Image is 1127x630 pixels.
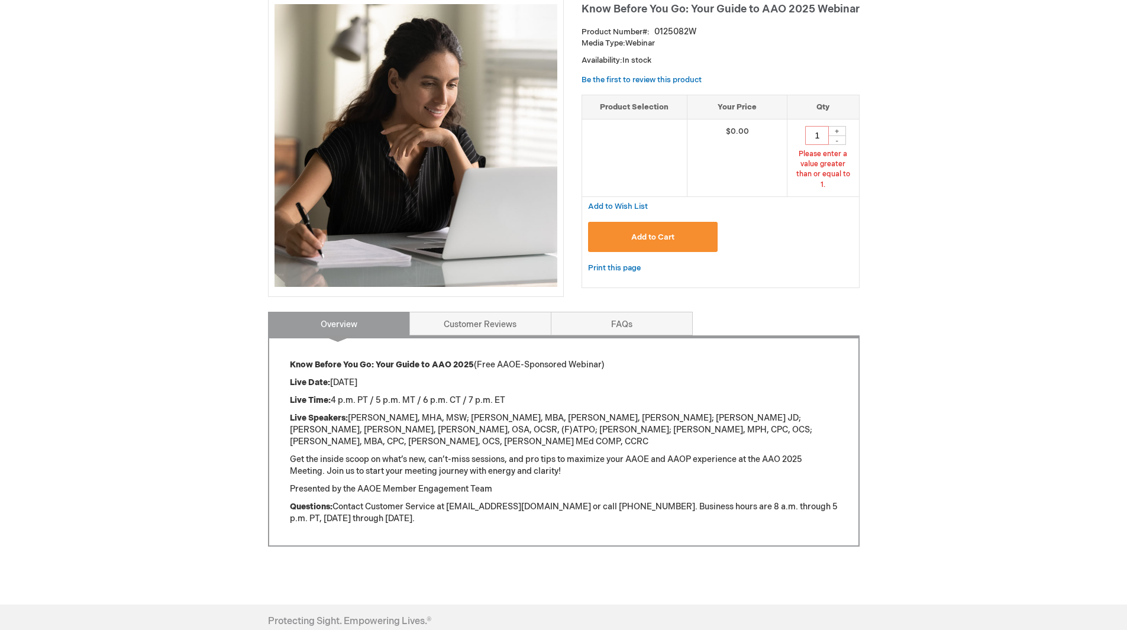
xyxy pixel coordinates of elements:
th: Product Selection [582,95,687,119]
p: 4 p.m. PT / 5 p.m. MT / 6 p.m. CT / 7 p.m. ET [290,395,838,406]
p: Get the inside scoop on what’s new, can’t-miss sessions, and pro tips to maximize your AAOE and A... [290,454,838,477]
p: Availability: [582,55,860,66]
th: Qty [787,95,859,119]
span: Add to Cart [631,232,674,242]
a: Overview [268,312,410,335]
p: Webinar [582,38,860,49]
a: FAQs [551,312,693,335]
div: Please enter a value greater than or equal to 1. [793,149,852,190]
strong: Product Number [582,27,650,37]
h4: Protecting Sight. Empowering Lives.® [268,616,431,627]
a: Be the first to review this product [582,75,702,85]
img: Know Before You Go: Your Guide to AAO 2025 Webinar [275,4,557,287]
div: 0125082W [654,26,696,38]
input: Qty [805,126,829,145]
p: [PERSON_NAME], MHA, MSW; [PERSON_NAME], MBA, [PERSON_NAME], [PERSON_NAME]; [PERSON_NAME] JD; [PER... [290,412,838,448]
td: $0.00 [687,119,787,197]
div: + [828,126,846,136]
div: - [828,135,846,145]
a: Print this page [588,261,641,276]
strong: Live Speakers: [290,413,348,423]
p: Presented by the AAOE Member Engagement Team [290,483,838,495]
span: Add to Wish List [588,202,648,211]
strong: Live Time: [290,395,331,405]
p: [DATE] [290,377,838,389]
span: In stock [622,56,651,65]
button: Add to Cart [588,222,718,252]
th: Your Price [687,95,787,119]
a: Add to Wish List [588,201,648,211]
a: Customer Reviews [409,312,551,335]
strong: Live Date: [290,377,330,387]
p: (Free AAOE-Sponsored Webinar) [290,359,838,371]
span: Know Before You Go: Your Guide to AAO 2025 Webinar [582,3,860,15]
strong: Know Before You Go: Your Guide to AAO 2025 [290,360,474,370]
strong: Questions: [290,502,332,512]
p: Contact Customer Service at [EMAIL_ADDRESS][DOMAIN_NAME] or call [PHONE_NUMBER]. Business hours a... [290,501,838,525]
strong: Media Type: [582,38,625,48]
